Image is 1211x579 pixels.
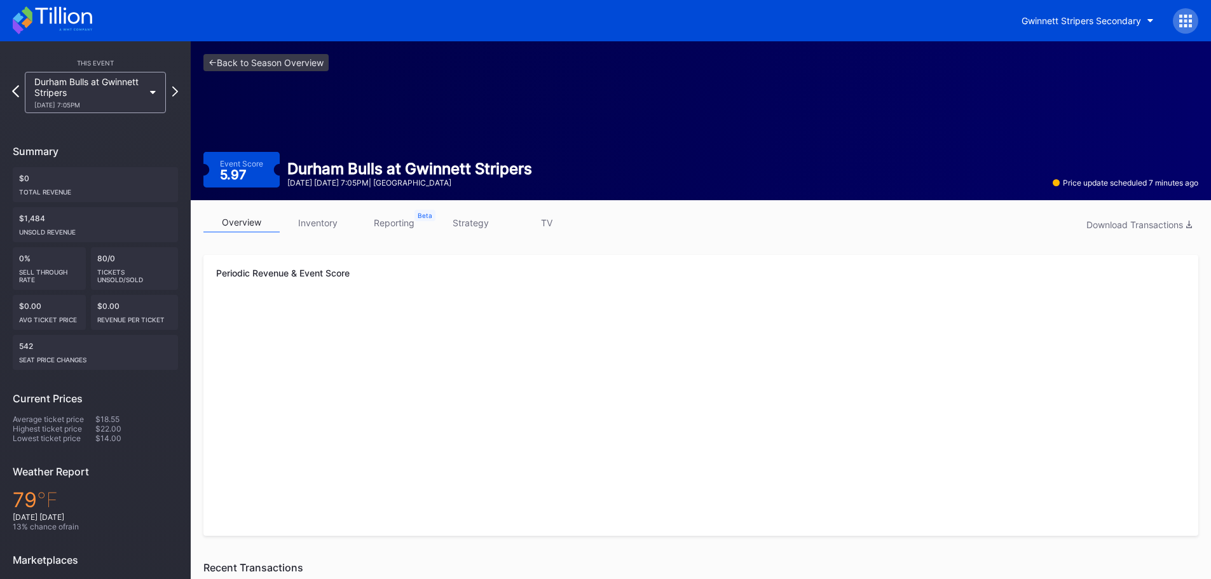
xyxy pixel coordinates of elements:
[19,263,79,283] div: Sell Through Rate
[13,247,86,290] div: 0%
[13,414,95,424] div: Average ticket price
[356,213,432,233] a: reporting
[13,59,178,67] div: This Event
[37,487,58,512] span: ℉
[91,247,179,290] div: 80/0
[287,178,532,187] div: [DATE] [DATE] 7:05PM | [GEOGRAPHIC_DATA]
[13,522,178,531] div: 13 % chance of rain
[13,512,178,522] div: [DATE] [DATE]
[95,433,178,443] div: $14.00
[19,311,79,324] div: Avg ticket price
[216,268,1186,278] div: Periodic Revenue & Event Score
[287,160,532,178] div: Durham Bulls at Gwinnett Stripers
[216,428,1186,523] svg: Chart title
[13,487,178,512] div: 79
[1022,15,1141,26] div: Gwinnett Stripers Secondary
[19,223,172,236] div: Unsold Revenue
[13,335,178,370] div: 542
[1012,9,1163,32] button: Gwinnett Stripers Secondary
[13,554,178,566] div: Marketplaces
[97,311,172,324] div: Revenue per ticket
[34,76,144,109] div: Durham Bulls at Gwinnett Stripers
[1086,219,1192,230] div: Download Transactions
[13,424,95,433] div: Highest ticket price
[13,433,95,443] div: Lowest ticket price
[220,168,250,181] div: 5.97
[509,213,585,233] a: TV
[203,213,280,233] a: overview
[432,213,509,233] a: strategy
[203,54,329,71] a: <-Back to Season Overview
[1080,216,1198,233] button: Download Transactions
[1053,178,1198,187] div: Price update scheduled 7 minutes ago
[13,207,178,242] div: $1,484
[97,263,172,283] div: Tickets Unsold/Sold
[203,561,1198,574] div: Recent Transactions
[13,167,178,202] div: $0
[13,465,178,478] div: Weather Report
[95,424,178,433] div: $22.00
[216,301,1186,428] svg: Chart title
[91,295,179,330] div: $0.00
[19,351,172,364] div: seat price changes
[34,101,144,109] div: [DATE] 7:05PM
[13,392,178,405] div: Current Prices
[13,295,86,330] div: $0.00
[13,145,178,158] div: Summary
[280,213,356,233] a: inventory
[220,159,263,168] div: Event Score
[19,183,172,196] div: Total Revenue
[95,414,178,424] div: $18.55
